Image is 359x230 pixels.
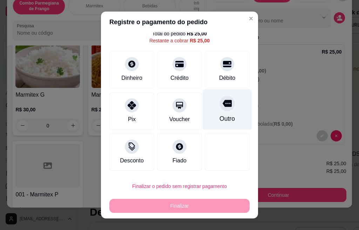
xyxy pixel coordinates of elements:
button: Finalizar o pedido sem registrar pagamento [109,179,250,193]
div: Fiado [172,156,187,165]
div: Outro [219,114,235,123]
div: Restante a cobrar [149,37,210,44]
div: Dinheiro [121,74,142,82]
div: Débito [219,74,235,82]
header: Registre o pagamento do pedido [101,12,258,33]
div: Pix [128,115,136,124]
div: R$ 25,00 [190,37,210,44]
div: Crédito [170,74,189,82]
div: R$ 25,00 [187,30,207,37]
div: Voucher [169,115,190,124]
div: Total do pedido [152,30,207,37]
div: Desconto [120,156,144,165]
button: Close [245,13,257,24]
